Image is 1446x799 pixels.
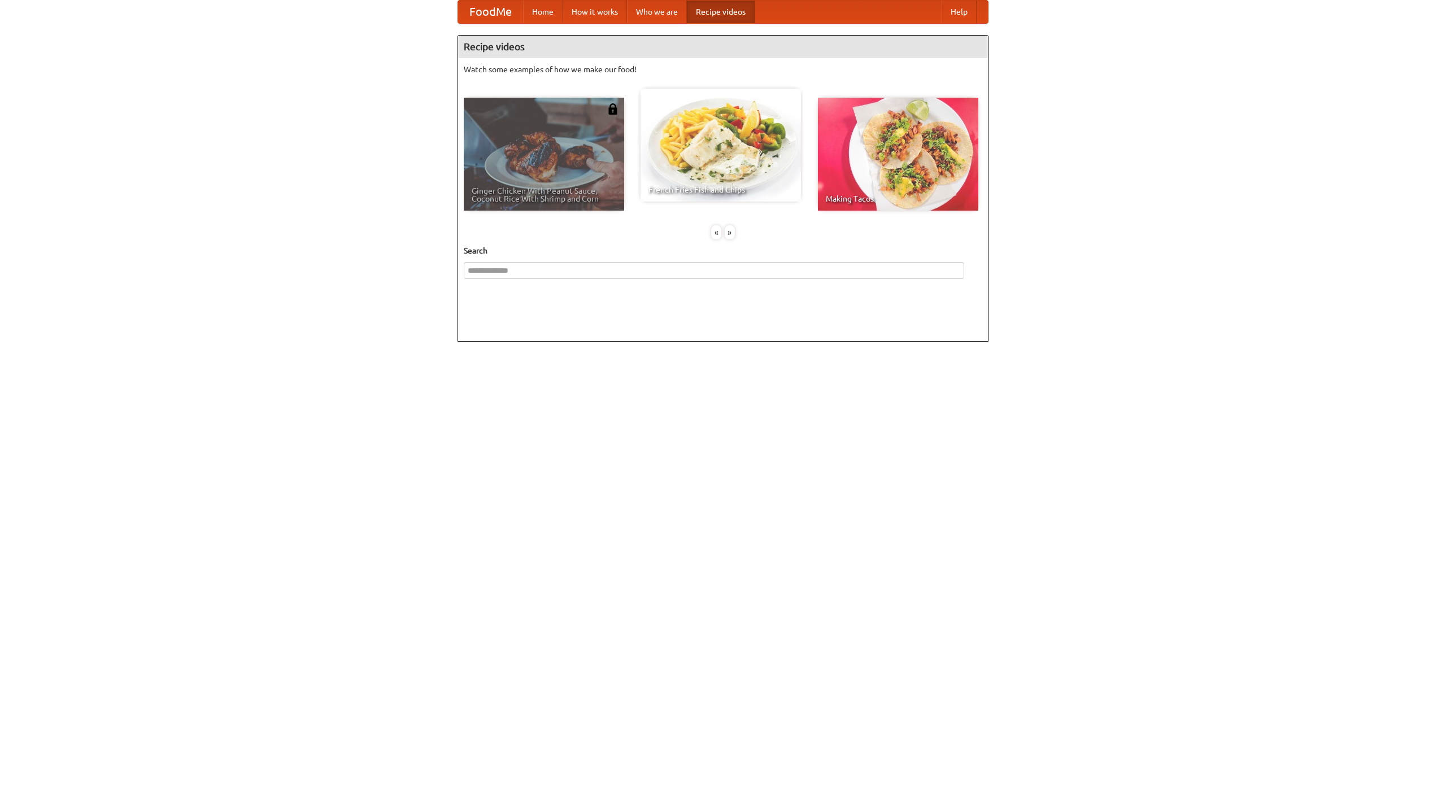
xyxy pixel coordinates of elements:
a: Recipe videos [687,1,755,23]
a: Making Tacos [818,98,978,211]
a: French Fries Fish and Chips [641,89,801,202]
a: Help [942,1,977,23]
div: » [725,225,735,239]
span: French Fries Fish and Chips [648,186,793,194]
a: How it works [563,1,627,23]
img: 483408.png [607,103,619,115]
h4: Recipe videos [458,36,988,58]
a: FoodMe [458,1,523,23]
a: Home [523,1,563,23]
a: Who we are [627,1,687,23]
h5: Search [464,245,982,256]
span: Making Tacos [826,195,970,203]
p: Watch some examples of how we make our food! [464,64,982,75]
div: « [711,225,721,239]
